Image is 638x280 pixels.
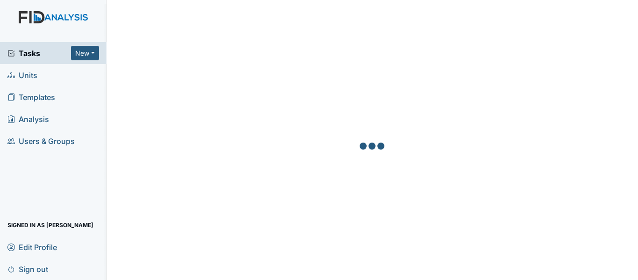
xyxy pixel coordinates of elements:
[7,68,37,82] span: Units
[7,262,48,276] span: Sign out
[7,240,57,254] span: Edit Profile
[7,90,55,104] span: Templates
[7,48,71,59] a: Tasks
[7,112,49,126] span: Analysis
[7,218,93,232] span: Signed in as [PERSON_NAME]
[7,134,75,148] span: Users & Groups
[71,46,99,60] button: New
